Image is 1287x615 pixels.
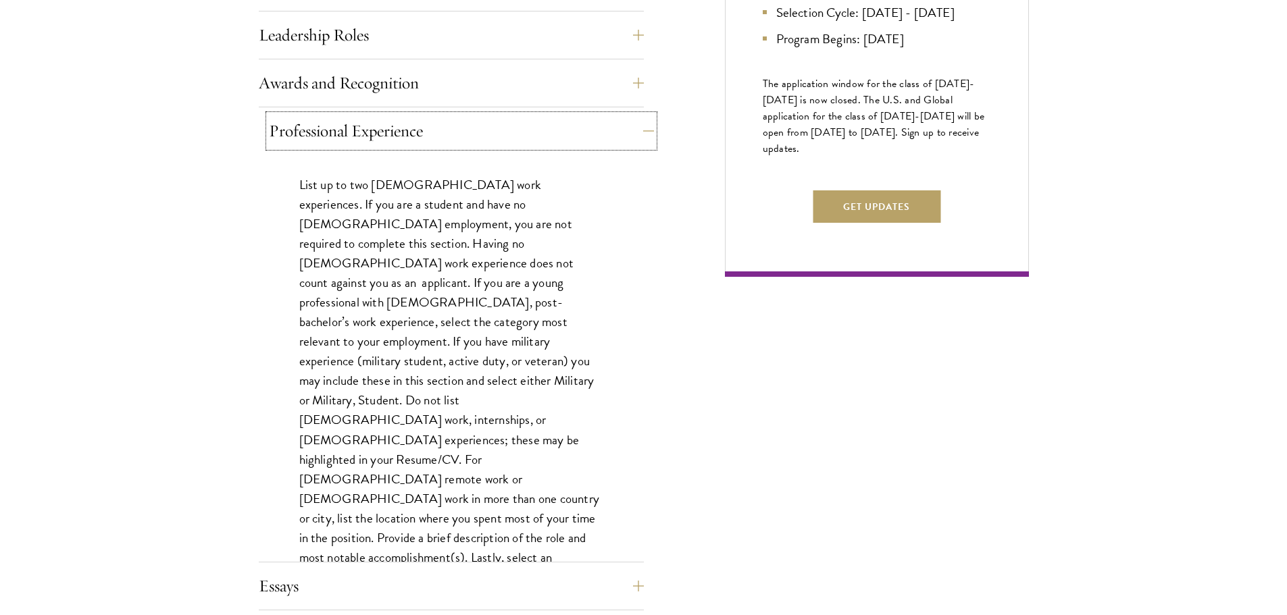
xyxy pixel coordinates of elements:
[763,3,991,22] li: Selection Cycle: [DATE] - [DATE]
[259,19,644,51] button: Leadership Roles
[813,190,940,223] button: Get Updates
[299,175,603,606] p: List up to two [DEMOGRAPHIC_DATA] work experiences. If you are a student and have no [DEMOGRAPHIC...
[259,67,644,99] button: Awards and Recognition
[259,570,644,602] button: Essays
[269,115,654,147] button: Professional Experience
[763,29,991,49] li: Program Begins: [DATE]
[763,76,985,157] span: The application window for the class of [DATE]-[DATE] is now closed. The U.S. and Global applicat...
